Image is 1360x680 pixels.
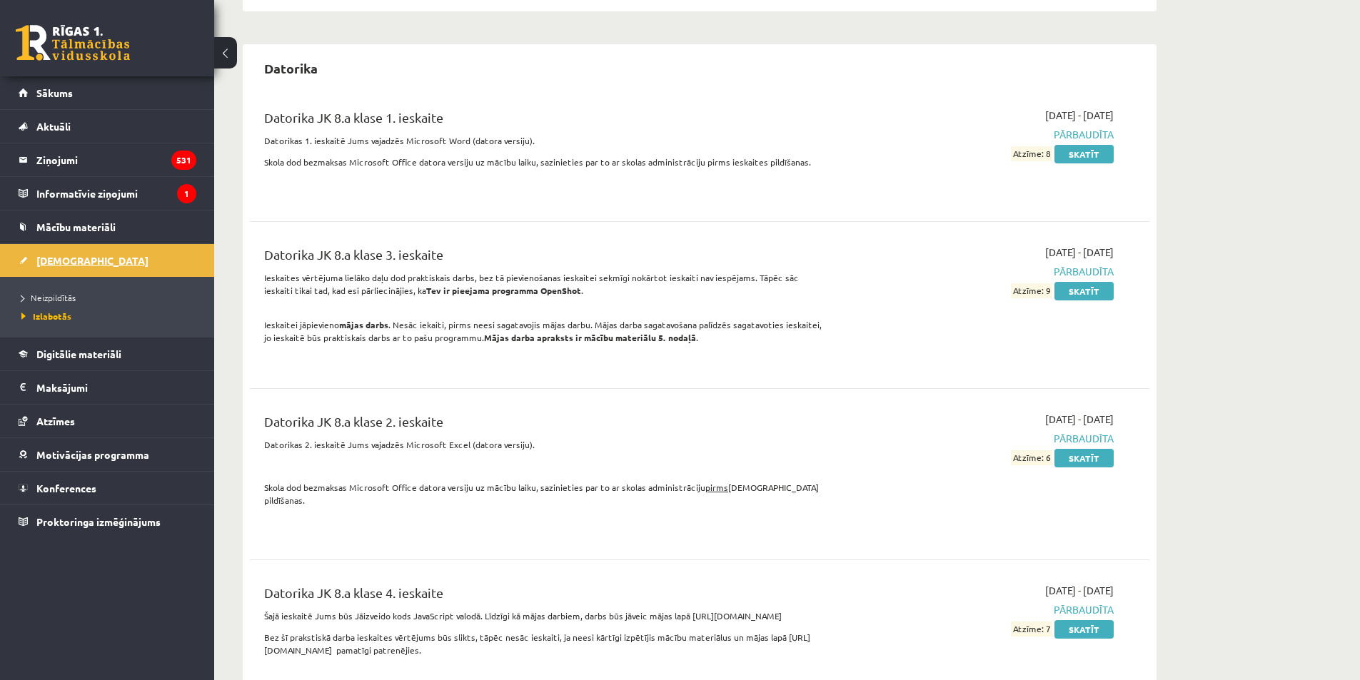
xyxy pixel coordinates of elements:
p: Ieskaites vērtējuma lielāko daļu dod praktiskais darbs, bez tā pievienošanas ieskaitei sekmīgi no... [264,271,823,297]
div: Datorika JK 8.a klase 1. ieskaite [264,108,823,134]
a: Mācību materiāli [19,210,196,243]
span: Pārbaudīta [845,264,1114,279]
span: Atzīme: 7 [1011,621,1052,636]
u: pirms [705,482,728,493]
a: Proktoringa izmēģinājums [19,505,196,538]
div: Datorika JK 8.a klase 3. ieskaite [264,245,823,271]
a: Neizpildītās [21,291,200,304]
a: [DEMOGRAPHIC_DATA] [19,244,196,277]
p: Ieskaitei jāpievieno . Nesāc iekaiti, pirms neesi sagatavojis mājas darbu. Mājas darba sagatavoša... [264,305,823,357]
a: Rīgas 1. Tālmācības vidusskola [16,25,130,61]
a: Skatīt [1054,620,1114,639]
legend: Informatīvie ziņojumi [36,177,196,210]
a: Digitālie materiāli [19,338,196,370]
span: Atzīme: 9 [1011,283,1052,298]
a: Skatīt [1054,282,1114,300]
span: [DEMOGRAPHIC_DATA] [36,254,148,267]
strong: Tev ir pieejama programma OpenShot [426,285,581,296]
span: Pārbaudīta [845,602,1114,617]
a: Motivācijas programma [19,438,196,471]
p: Bez šī prakstiskā darba ieskaites vērtējums būs slikts, tāpēc nesāc ieskaiti, ja neesi kārtīgi iz... [264,631,823,656]
span: Aktuāli [36,120,71,133]
strong: Mājas darba apraksts ir mācību materiālu 5. nodaļā [484,332,696,343]
span: Konferences [36,482,96,494]
span: Mācību materiāli [36,220,116,233]
span: [DATE] - [DATE] [1045,108,1114,123]
a: Konferences [19,472,196,504]
span: Pārbaudīta [845,431,1114,446]
span: Neizpildītās [21,292,76,303]
p: Datorikas 2. ieskaitē Jums vajadzēs Microsoft Excel (datora versiju). [264,438,823,451]
a: Ziņojumi531 [19,143,196,176]
strong: mājas darbs [339,319,388,330]
span: Atzīme: 8 [1011,146,1052,161]
p: Skola dod bezmaksas Microsoft Office datora versiju uz mācību laiku, sazinieties par to ar skolas... [264,156,823,168]
i: 1 [177,184,196,203]
a: Maksājumi [19,371,196,404]
legend: Ziņojumi [36,143,196,176]
legend: Maksājumi [36,371,196,404]
span: [DATE] - [DATE] [1045,412,1114,427]
span: [DATE] - [DATE] [1045,583,1114,598]
span: Digitālie materiāli [36,347,121,360]
span: Proktoringa izmēģinājums [36,515,161,528]
a: Informatīvie ziņojumi1 [19,177,196,210]
div: Datorika JK 8.a klase 2. ieskaite [264,412,823,438]
p: Skola dod bezmaksas Microsoft Office datora versiju uz mācību laiku, sazinieties par to ar skolas... [264,481,823,507]
a: Atzīmes [19,405,196,437]
a: Skatīt [1054,449,1114,467]
i: 531 [171,151,196,170]
h2: Datorika [250,51,332,85]
p: Datorikas 1. ieskaitē Jums vajadzēs Microsoft Word (datora versiju). [264,134,823,147]
a: Skatīt [1054,145,1114,163]
span: [DATE] - [DATE] [1045,245,1114,260]
span: Izlabotās [21,310,71,322]
span: Sākums [36,86,73,99]
p: Šajā ieskaitē Jums būs Jāizveido kods JavaScript valodā. Līdzīgi kā mājas darbiem, darbs būs jāve... [264,609,823,622]
span: Atzīme: 6 [1011,450,1052,465]
div: Datorika JK 8.a klase 4. ieskaite [264,583,823,609]
a: Izlabotās [21,310,200,323]
span: Motivācijas programma [36,448,149,461]
span: Pārbaudīta [845,127,1114,142]
a: Aktuāli [19,110,196,143]
a: Sākums [19,76,196,109]
span: Atzīmes [36,415,75,427]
